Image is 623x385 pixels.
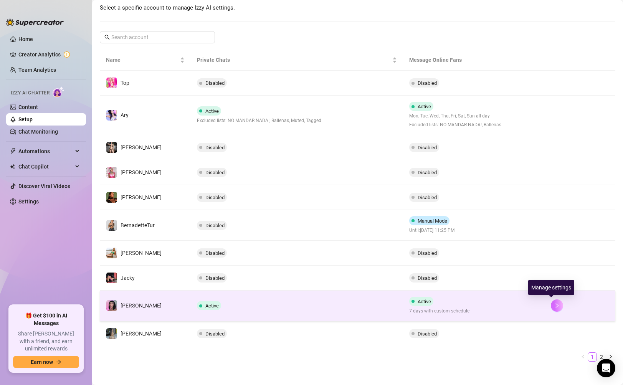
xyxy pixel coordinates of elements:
span: Excluded lists: NO MANDAR NADA!, Ballenas, Muted, Tagged [197,117,321,124]
span: [PERSON_NAME] [121,330,162,337]
span: Disabled [418,80,437,86]
span: left [581,354,585,359]
a: Setup [18,116,33,122]
img: Bonnie [106,142,117,153]
img: Chat Copilot [10,164,15,169]
span: Mon, Tue, Wed, Thu, Fri, Sat, Sun all day [409,112,501,120]
span: Disabled [418,145,437,150]
a: Chat Monitoring [18,129,58,135]
th: Name [100,50,191,71]
span: Name [106,56,178,64]
div: Manage settings [528,280,574,295]
div: Open Intercom Messenger [597,359,615,377]
th: Private Chats [191,50,403,71]
span: [PERSON_NAME] [121,250,162,256]
span: right [554,303,560,308]
img: Celia [106,192,117,203]
a: Creator Analytics exclamation-circle [18,48,80,61]
a: Settings [18,198,39,205]
span: [PERSON_NAME] [121,302,162,309]
li: 2 [597,352,606,362]
span: Izzy AI Chatter [11,89,50,97]
span: Disabled [205,275,225,281]
img: BernadetteTur [106,220,117,231]
img: Ary [106,110,117,121]
img: logo-BBDzfeDw.svg [6,18,64,26]
button: right [551,299,563,312]
button: right [606,352,615,362]
a: 2 [597,353,606,361]
span: Chat Copilot [18,160,73,173]
span: Earn now [31,359,53,365]
span: right [608,354,613,359]
li: Next Page [606,352,615,362]
img: Valeria [106,300,117,311]
a: Team Analytics [18,67,56,73]
span: Disabled [205,195,225,200]
a: 1 [588,353,597,361]
span: Disabled [205,250,225,256]
span: Active [205,108,219,114]
span: Disabled [418,250,437,256]
span: Disabled [205,223,225,228]
a: Discover Viral Videos [18,183,70,189]
span: arrow-right [56,359,61,365]
span: BernadetteTur [121,222,155,228]
span: Until: [DATE] 11:25 PM [409,227,454,234]
span: Disabled [418,275,437,281]
span: [PERSON_NAME] [121,144,162,150]
img: Top [106,78,117,88]
img: Jacky [106,273,117,283]
span: Disabled [418,170,437,175]
span: Top [121,80,129,86]
span: search [104,35,110,40]
li: Previous Page [578,352,588,362]
span: 7 days with custom schedule [409,307,469,315]
span: Disabled [205,80,225,86]
span: Private Chats [197,56,391,64]
input: Search account [111,33,204,41]
span: thunderbolt [10,148,16,154]
a: Content [18,104,38,110]
li: 1 [588,352,597,362]
span: [PERSON_NAME] [121,169,162,175]
span: Share [PERSON_NAME] with a friend, and earn unlimited rewards [13,330,79,353]
span: Active [418,299,431,304]
img: AI Chatter [53,86,64,97]
span: Active [205,303,219,309]
span: 🎁 Get $100 in AI Messages [13,312,79,327]
th: Message Online Fans [403,50,545,71]
span: Disabled [418,195,437,200]
img: Emili [106,167,117,178]
span: Disabled [205,331,225,337]
span: Disabled [205,145,225,150]
button: Earn nowarrow-right [13,356,79,368]
span: Ary [121,112,129,118]
span: Disabled [205,170,225,175]
button: left [578,352,588,362]
span: Disabled [418,331,437,337]
span: Jacky [121,275,135,281]
span: [PERSON_NAME] [121,194,162,200]
a: Home [18,36,33,42]
img: Brenda [106,328,117,339]
span: Select a specific account to manage Izzy AI settings. [100,4,235,11]
span: Excluded lists: NO MANDAR NADA!, Ballenas [409,121,501,129]
span: Active [418,104,431,109]
span: Automations [18,145,73,157]
img: Daniela [106,248,117,258]
span: Manual Mode [418,218,447,224]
